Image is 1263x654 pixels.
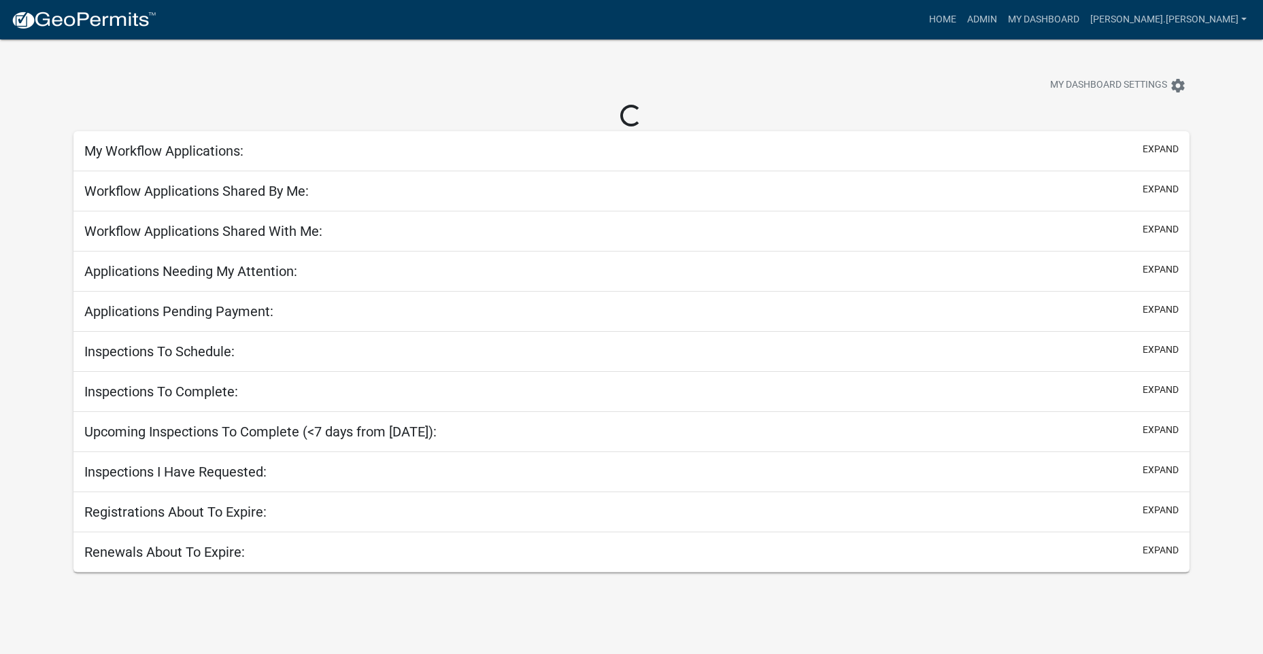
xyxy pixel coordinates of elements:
[1143,303,1179,317] button: expand
[84,383,238,400] h5: Inspections To Complete:
[84,183,309,199] h5: Workflow Applications Shared By Me:
[1143,142,1179,156] button: expand
[84,223,322,239] h5: Workflow Applications Shared With Me:
[1085,7,1252,33] a: [PERSON_NAME].[PERSON_NAME]
[1143,503,1179,517] button: expand
[1143,463,1179,477] button: expand
[924,7,962,33] a: Home
[1143,543,1179,557] button: expand
[962,7,1003,33] a: Admin
[1003,7,1085,33] a: My Dashboard
[84,424,437,440] h5: Upcoming Inspections To Complete (<7 days from [DATE]):
[1143,383,1179,397] button: expand
[1143,182,1179,196] button: expand
[84,504,267,520] h5: Registrations About To Expire:
[1039,72,1197,99] button: My Dashboard Settingssettings
[1143,423,1179,437] button: expand
[84,464,267,480] h5: Inspections I Have Requested:
[84,303,273,320] h5: Applications Pending Payment:
[1050,78,1167,94] span: My Dashboard Settings
[1170,78,1186,94] i: settings
[1143,222,1179,237] button: expand
[1143,262,1179,277] button: expand
[84,343,235,360] h5: Inspections To Schedule:
[1143,343,1179,357] button: expand
[84,143,243,159] h5: My Workflow Applications:
[84,263,297,279] h5: Applications Needing My Attention:
[84,544,245,560] h5: Renewals About To Expire:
